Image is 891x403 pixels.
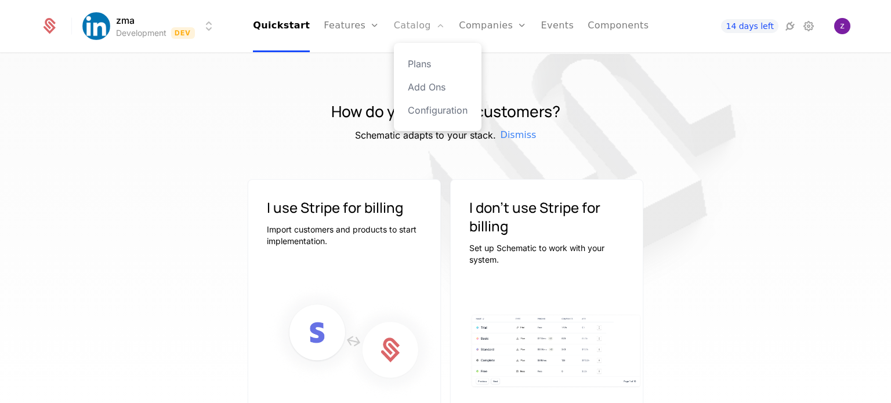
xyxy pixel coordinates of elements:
[86,13,216,39] button: Select environment
[82,12,110,40] img: zma
[834,18,850,34] img: zee
[116,27,166,39] div: Development
[469,198,624,235] h3: I don't use Stripe for billing
[355,128,496,142] h5: Schematic adapts to your stack.
[331,100,560,124] h1: How do you bill your customers?
[802,19,816,33] a: Settings
[408,103,468,117] a: Configuration
[171,27,195,39] span: Dev
[834,18,850,34] button: Open user button
[267,224,422,247] p: Import customers and products to start implementation.
[408,57,468,71] a: Plans
[469,242,624,266] p: Set up Schematic to work with your system.
[469,313,643,390] img: Plan table
[267,198,422,217] h3: I use Stripe for billing
[267,283,440,401] img: Connect Stripe to Schematic
[501,128,537,142] span: Dismiss
[408,80,468,94] a: Add Ons
[783,19,797,33] a: Integrations
[116,13,135,27] span: zma
[721,19,778,33] a: 14 days left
